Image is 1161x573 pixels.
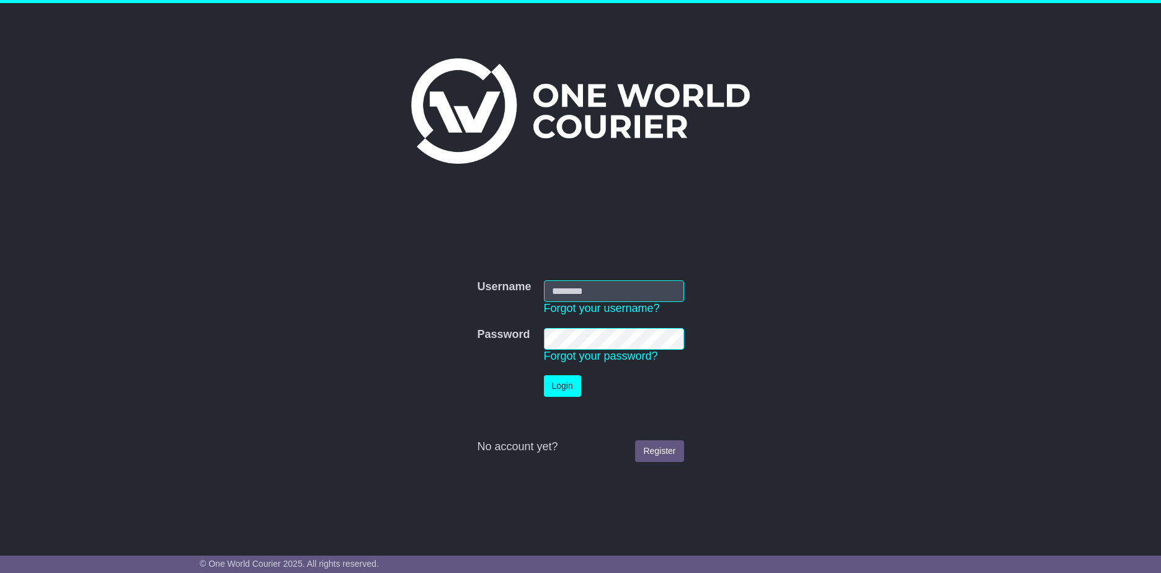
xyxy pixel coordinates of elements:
button: Login [544,375,581,397]
div: No account yet? [477,440,683,454]
label: Password [477,328,530,342]
a: Forgot your username? [544,302,660,314]
a: Register [635,440,683,462]
span: © One World Courier 2025. All rights reserved. [200,559,379,569]
a: Forgot your password? [544,350,658,362]
label: Username [477,280,531,294]
img: One World [411,58,750,164]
